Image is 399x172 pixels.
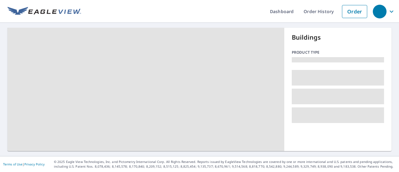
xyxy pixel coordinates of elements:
p: | [3,162,45,166]
p: Buildings [292,33,384,42]
a: Terms of Use [3,162,22,166]
a: Privacy Policy [24,162,45,166]
p: Product type [292,50,384,55]
p: © 2025 Eagle View Technologies, Inc. and Pictometry International Corp. All Rights Reserved. Repo... [54,160,396,169]
img: EV Logo [7,7,81,16]
a: Order [342,5,367,18]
